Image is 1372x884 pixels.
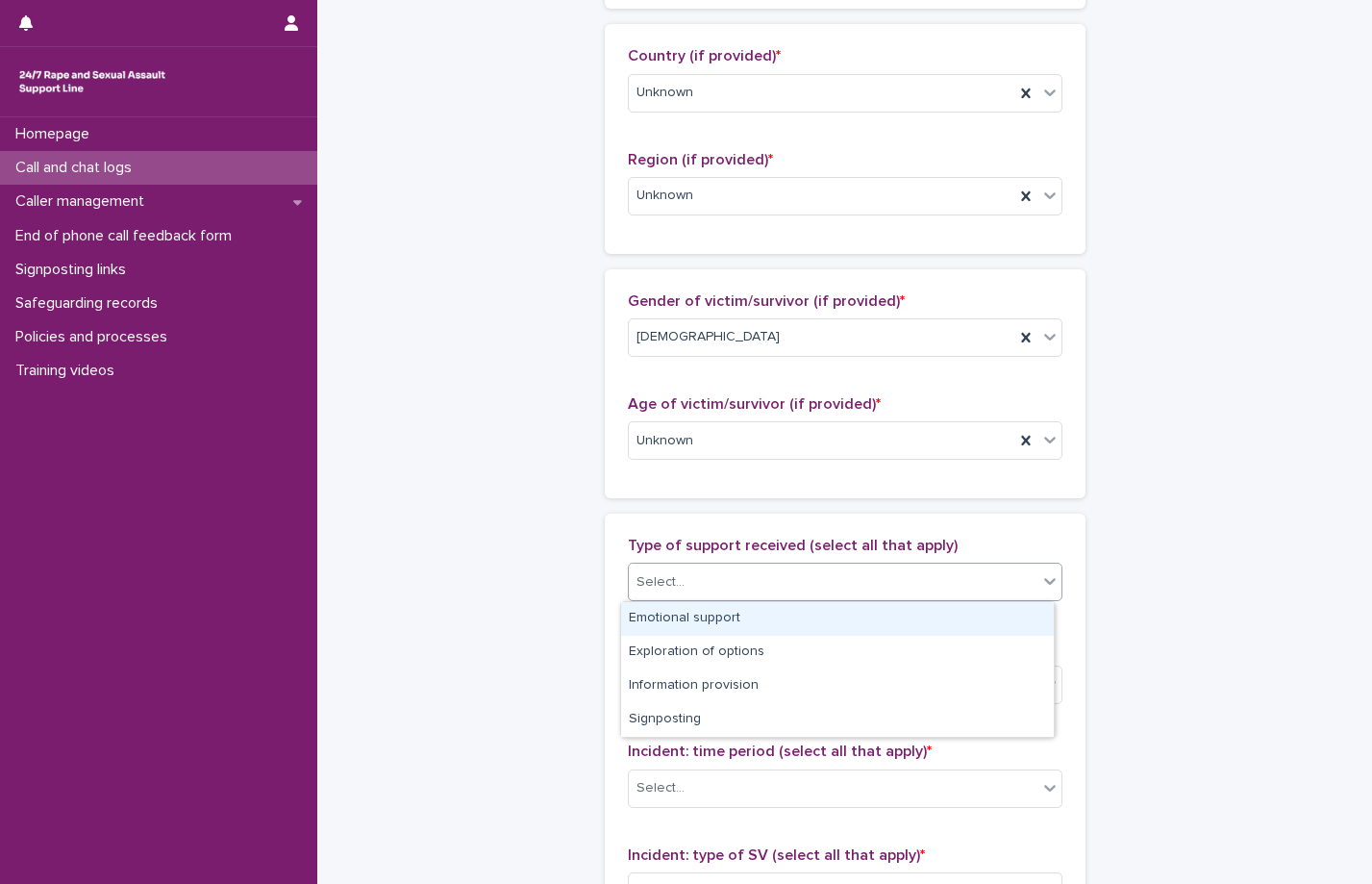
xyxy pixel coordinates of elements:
[8,125,105,143] p: Homepage
[628,847,925,863] span: Incident: type of SV (select all that apply)
[636,327,780,347] span: [DEMOGRAPHIC_DATA]
[8,192,160,211] p: Caller management
[8,261,141,279] p: Signposting links
[628,152,773,167] span: Region (if provided)
[636,83,693,103] span: Unknown
[8,159,147,177] p: Call and chat logs
[636,186,693,206] span: Unknown
[8,227,247,245] p: End of phone call feedback form
[628,396,881,412] span: Age of victim/survivor (if provided)
[8,328,183,346] p: Policies and processes
[636,778,685,798] div: Select...
[636,431,693,451] span: Unknown
[15,63,169,101] img: rhQMoQhaT3yELyF149Cw
[621,703,1054,737] div: Signposting
[621,669,1054,703] div: Information provision
[628,293,905,309] span: Gender of victim/survivor (if provided)
[8,294,173,313] p: Safeguarding records
[628,538,958,553] span: Type of support received (select all that apply)
[621,602,1054,636] div: Emotional support
[8,362,130,380] p: Training videos
[621,636,1054,669] div: Exploration of options
[628,744,932,759] span: Incident: time period (select all that apply)
[636,572,685,593] div: Select...
[628,48,781,63] span: Country (if provided)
